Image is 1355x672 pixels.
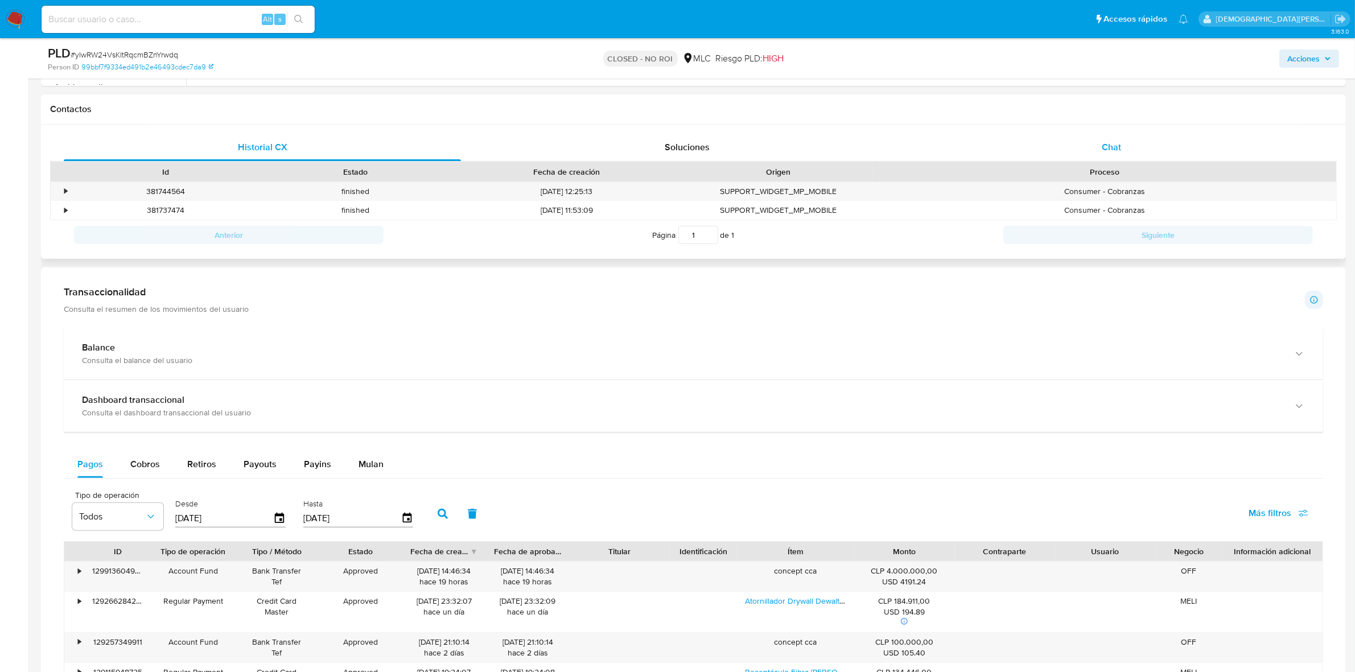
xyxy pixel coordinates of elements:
[881,166,1328,178] div: Proceso
[450,182,683,201] div: [DATE] 12:25:13
[260,201,450,220] div: finished
[42,12,315,27] input: Buscar usuario o caso...
[1216,14,1331,24] p: cristian.porley@mercadolibre.com
[71,201,260,220] div: 381737474
[64,186,67,197] div: •
[74,226,384,244] button: Anterior
[48,62,79,72] b: Person ID
[450,201,683,220] div: [DATE] 11:53:09
[81,62,213,72] a: 99bbf7f9334ed491b2e46493cdec7da9
[278,14,282,24] span: s
[287,11,310,27] button: search-icon
[1331,27,1349,36] span: 3.163.0
[458,166,676,178] div: Fecha de creación
[683,201,873,220] div: SUPPORT_WIDGET_MP_MOBILE
[1335,13,1346,25] a: Salir
[683,182,873,201] div: SUPPORT_WIDGET_MP_MOBILE
[873,182,1336,201] div: Consumer - Cobranzas
[1279,50,1339,68] button: Acciones
[71,49,178,60] span: # yIwRW24VsKItRqcmBZnYrwdq
[603,51,678,67] p: CLOSED - NO ROI
[268,166,442,178] div: Estado
[64,205,67,216] div: •
[48,44,71,62] b: PLD
[1287,50,1320,68] span: Acciones
[263,14,272,24] span: Alt
[71,182,260,201] div: 381744564
[1103,13,1167,25] span: Accesos rápidos
[1102,141,1121,154] span: Chat
[79,166,252,178] div: Id
[665,141,710,154] span: Soluciones
[691,166,865,178] div: Origen
[716,52,784,65] span: Riesgo PLD:
[763,52,784,65] span: HIGH
[682,52,711,65] div: MLC
[653,226,735,244] span: Página de
[50,104,1337,115] h1: Contactos
[732,229,735,241] span: 1
[1179,14,1188,24] a: Notificaciones
[260,182,450,201] div: finished
[238,141,287,154] span: Historial CX
[873,201,1336,220] div: Consumer - Cobranzas
[1003,226,1313,244] button: Siguiente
